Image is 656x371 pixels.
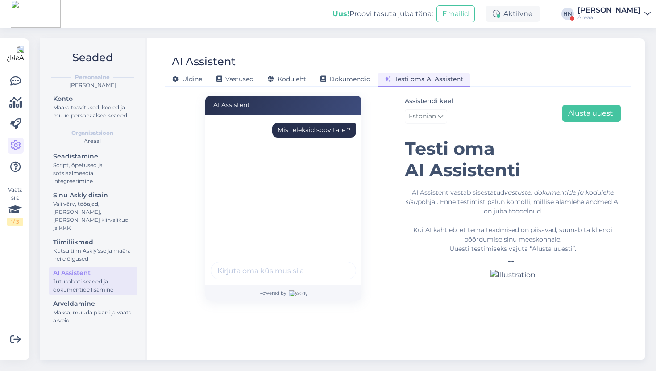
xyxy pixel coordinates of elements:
span: Koduleht [268,75,306,83]
img: Illustration [490,270,536,280]
b: Uus! [332,9,349,18]
span: Estonian [409,112,436,121]
img: Askly Logo [7,46,24,63]
div: Sinu Askly disain [53,191,133,200]
div: Vali värv, tööajad, [PERSON_NAME], [PERSON_NAME] kiirvalikud ja KKK [53,200,133,232]
div: AI Assistent vastab sisestatud põhjal. Enne testimist palun kontolli, millise alamlehe andmed AI ... [405,188,621,254]
div: Areaal [47,137,137,145]
img: Askly [289,290,307,296]
div: [PERSON_NAME] [577,7,641,14]
div: Mis telekaid soovitate ? [278,125,351,135]
div: AI Assistent [172,53,236,70]
div: Seadistamine [53,152,133,161]
div: Maksa, muuda plaani ja vaata arveid [53,308,133,325]
span: Üldine [172,75,202,83]
div: Proovi tasuta juba täna: [332,8,433,19]
div: 1 / 3 [7,218,23,226]
div: Arveldamine [53,299,133,308]
input: Kirjuta oma küsimus siia [211,262,356,279]
div: Script, õpetused ja sotsiaalmeedia integreerimine [53,161,133,185]
div: HN [561,8,574,20]
a: [PERSON_NAME]Areaal [577,7,651,21]
button: Alusta uuesti [562,105,621,122]
div: AI Assistent [53,268,133,278]
span: Vastused [216,75,253,83]
a: SeadistamineScript, õpetused ja sotsiaalmeedia integreerimine [49,150,137,187]
a: Estonian [405,109,447,124]
div: Areaal [577,14,641,21]
div: Tiimiliikmed [53,238,133,247]
a: ArveldamineMaksa, muuda plaani ja vaata arveid [49,298,137,326]
span: Testi oma AI Assistent [385,75,463,83]
span: Powered by [259,290,307,296]
a: AI AssistentJuturoboti seaded ja dokumentide lisamine [49,267,137,295]
a: KontoMäära teavitused, keeled ja muud personaalsed seaded [49,93,137,121]
a: TiimiliikmedKutsu tiim Askly'sse ja määra neile õigused [49,236,137,264]
div: [PERSON_NAME] [47,81,137,89]
h1: Testi oma AI Assistenti [405,138,621,181]
a: Sinu Askly disainVali värv, tööajad, [PERSON_NAME], [PERSON_NAME] kiirvalikud ja KKK [49,189,137,233]
b: Personaalne [75,73,110,81]
label: Assistendi keel [405,96,453,106]
div: Vaata siia [7,186,23,226]
i: vastuste, dokumentide ja kodulehe sisu [406,188,614,206]
div: Juturoboti seaded ja dokumentide lisamine [53,278,133,294]
div: Määra teavitused, keeled ja muud personaalsed seaded [53,104,133,120]
div: Aktiivne [486,6,540,22]
h2: Seaded [47,49,137,66]
div: AI Assistent [205,96,361,115]
b: Organisatsioon [71,129,113,137]
button: Emailid [436,5,475,22]
div: Kutsu tiim Askly'sse ja määra neile õigused [53,247,133,263]
span: Dokumendid [320,75,370,83]
div: Konto [53,94,133,104]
